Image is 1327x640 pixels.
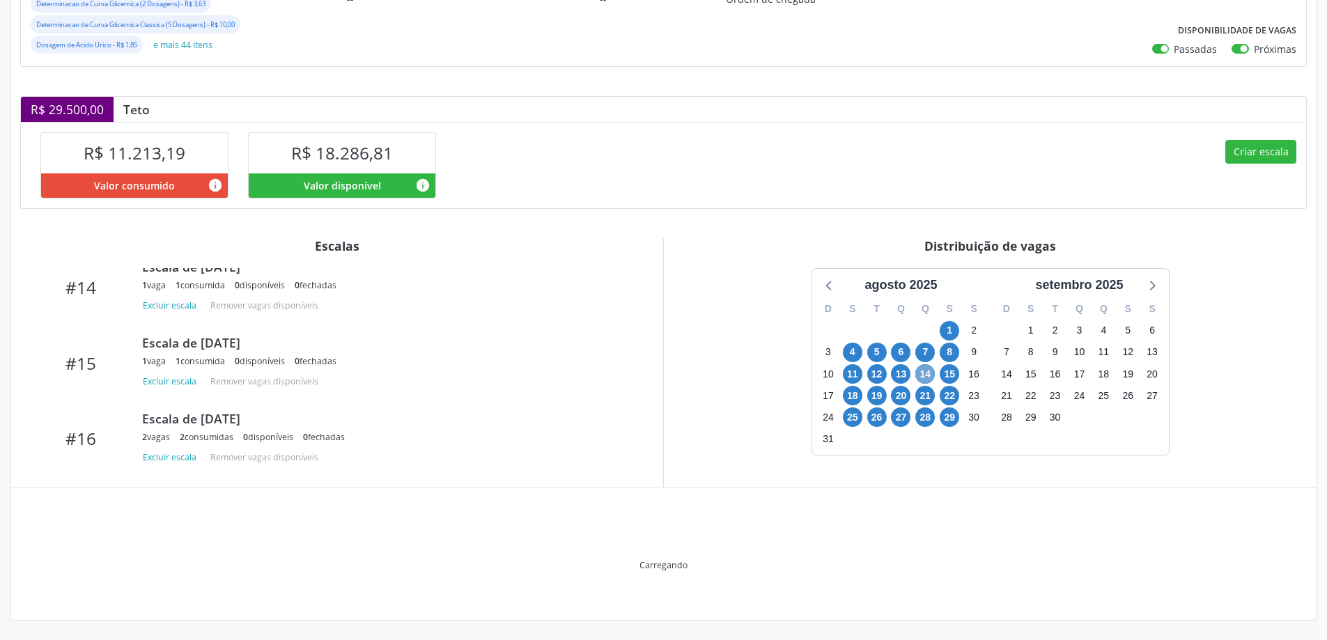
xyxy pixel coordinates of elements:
div: Q [913,298,938,320]
div: fechadas [295,279,336,291]
span: sexta-feira, 15 de agosto de 2025 [940,364,959,384]
span: terça-feira, 26 de agosto de 2025 [867,407,887,427]
span: segunda-feira, 8 de setembro de 2025 [1021,343,1041,362]
span: Valor consumido [94,178,175,193]
div: agosto 2025 [859,276,942,295]
span: 2 [142,431,147,443]
span: segunda-feira, 1 de setembro de 2025 [1021,321,1041,341]
div: Q [1092,298,1116,320]
span: quarta-feira, 3 de setembro de 2025 [1069,321,1089,341]
span: sábado, 20 de setembro de 2025 [1142,364,1162,384]
span: 0 [295,355,300,367]
div: disponíveis [243,431,293,443]
span: segunda-feira, 22 de setembro de 2025 [1021,386,1041,405]
span: quinta-feira, 7 de agosto de 2025 [915,343,935,362]
span: 1 [176,279,180,291]
span: quarta-feira, 13 de agosto de 2025 [891,364,910,384]
span: quinta-feira, 11 de setembro de 2025 [1094,343,1113,362]
span: domingo, 24 de agosto de 2025 [818,407,838,427]
span: domingo, 31 de agosto de 2025 [818,430,838,449]
span: segunda-feira, 29 de setembro de 2025 [1021,407,1041,427]
span: sábado, 9 de agosto de 2025 [964,343,984,362]
div: S [840,298,864,320]
span: quarta-feira, 27 de agosto de 2025 [891,407,910,427]
span: sábado, 6 de setembro de 2025 [1142,321,1162,341]
div: Carregando [639,559,688,571]
div: disponíveis [235,279,285,291]
small: Dosagem de Acido Urico - R$ 1,85 [36,40,137,49]
div: S [962,298,986,320]
span: terça-feira, 12 de agosto de 2025 [867,364,887,384]
div: Q [889,298,913,320]
div: #16 [30,428,132,448]
div: R$ 29.500,00 [21,97,114,122]
label: Passadas [1174,42,1217,56]
span: quarta-feira, 24 de setembro de 2025 [1069,386,1089,405]
div: vaga [142,355,166,367]
label: Próximas [1254,42,1296,56]
span: 2 [180,431,185,443]
span: Valor disponível [304,178,381,193]
span: quinta-feira, 14 de agosto de 2025 [915,364,935,384]
span: quinta-feira, 18 de setembro de 2025 [1094,364,1113,384]
span: 0 [235,279,240,291]
span: sexta-feira, 22 de agosto de 2025 [940,386,959,405]
button: Excluir escala [142,296,202,315]
span: sexta-feira, 1 de agosto de 2025 [940,321,959,341]
span: segunda-feira, 11 de agosto de 2025 [843,364,862,384]
button: Excluir escala [142,448,202,467]
div: Distribuição de vagas [674,238,1307,253]
div: T [1043,298,1067,320]
span: terça-feira, 19 de agosto de 2025 [867,386,887,405]
span: 0 [303,431,308,443]
span: sábado, 13 de setembro de 2025 [1142,343,1162,362]
div: disponíveis [235,355,285,367]
span: domingo, 7 de setembro de 2025 [997,343,1016,362]
span: terça-feira, 16 de setembro de 2025 [1046,364,1065,384]
div: fechadas [303,431,345,443]
div: consumida [176,279,225,291]
div: S [1018,298,1043,320]
div: Escala de [DATE] [142,335,634,350]
span: sexta-feira, 19 de setembro de 2025 [1118,364,1138,384]
span: segunda-feira, 25 de agosto de 2025 [843,407,862,427]
span: domingo, 14 de setembro de 2025 [997,364,1016,384]
div: T [864,298,889,320]
button: Excluir escala [142,372,202,391]
div: vaga [142,279,166,291]
div: Escala de [DATE] [142,259,634,274]
span: 1 [176,355,180,367]
div: D [816,298,841,320]
small: Determinacao de Curva Glicemica Classica (5 Dosagens) - R$ 10,00 [36,20,235,29]
span: R$ 18.286,81 [291,141,393,164]
span: sábado, 23 de agosto de 2025 [964,386,984,405]
div: setembro 2025 [1030,276,1128,295]
span: sábado, 2 de agosto de 2025 [964,321,984,341]
span: terça-feira, 5 de agosto de 2025 [867,343,887,362]
span: sexta-feira, 5 de setembro de 2025 [1118,321,1138,341]
span: domingo, 3 de agosto de 2025 [818,343,838,362]
div: S [1116,298,1140,320]
span: terça-feira, 2 de setembro de 2025 [1046,321,1065,341]
div: D [995,298,1019,320]
span: quarta-feira, 10 de setembro de 2025 [1069,343,1089,362]
div: consumida [176,355,225,367]
div: Escala de [DATE] [142,411,634,426]
span: sexta-feira, 29 de agosto de 2025 [940,407,959,427]
span: domingo, 28 de setembro de 2025 [997,407,1016,427]
button: e mais 44 itens [148,36,218,54]
span: quarta-feira, 20 de agosto de 2025 [891,386,910,405]
span: domingo, 21 de setembro de 2025 [997,386,1016,405]
span: R$ 11.213,19 [84,141,185,164]
span: 1 [142,279,147,291]
span: sexta-feira, 12 de setembro de 2025 [1118,343,1138,362]
span: segunda-feira, 4 de agosto de 2025 [843,343,862,362]
span: 0 [235,355,240,367]
span: quinta-feira, 25 de setembro de 2025 [1094,386,1113,405]
div: vagas [142,431,170,443]
i: Valor disponível para agendamentos feitos para este serviço [415,178,430,193]
span: quinta-feira, 28 de agosto de 2025 [915,407,935,427]
span: sábado, 30 de agosto de 2025 [964,407,984,427]
i: Valor consumido por agendamentos feitos para este serviço [208,178,223,193]
span: sexta-feira, 26 de setembro de 2025 [1118,386,1138,405]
